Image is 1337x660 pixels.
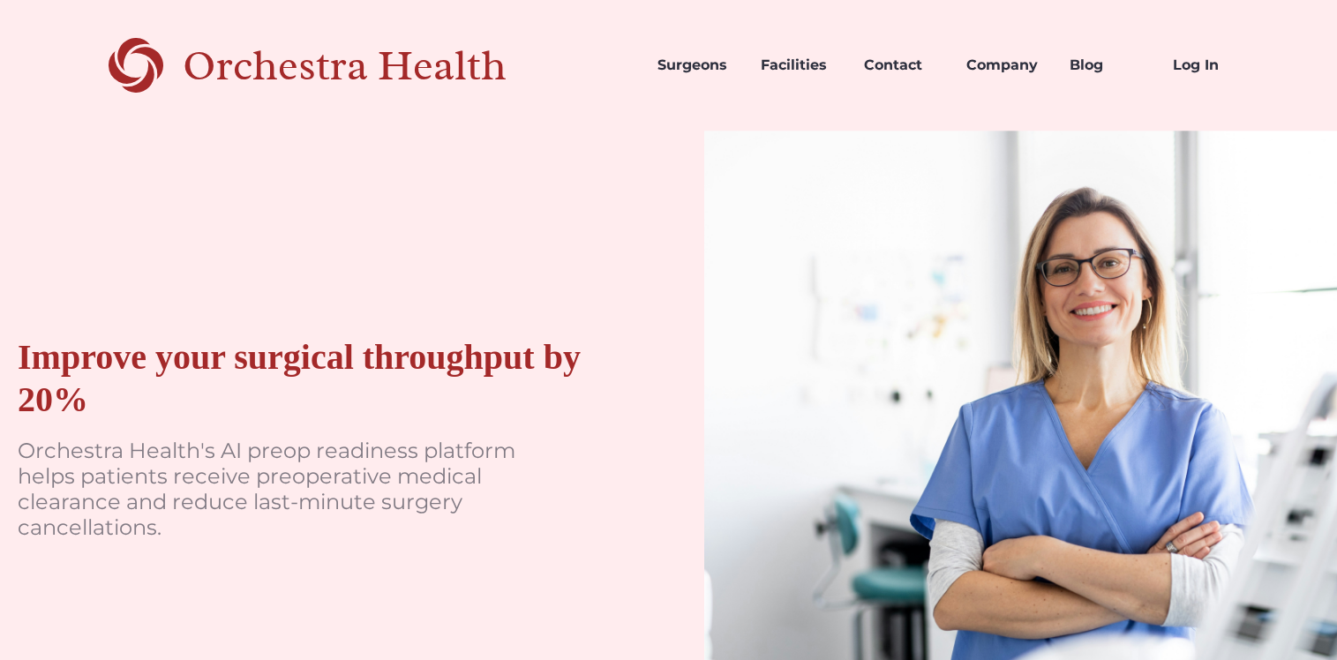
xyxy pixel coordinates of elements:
div: Orchestra Health [183,48,568,84]
a: Blog [1055,35,1159,95]
a: Log In [1159,35,1262,95]
p: Orchestra Health's AI preop readiness platform helps patients receive preoperative medical cleara... [18,439,547,540]
a: home [76,35,568,95]
a: Surgeons [643,35,747,95]
a: Company [952,35,1055,95]
a: Facilities [747,35,850,95]
a: Contact [850,35,953,95]
div: Improve your surgical throughput by 20% [18,336,616,421]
